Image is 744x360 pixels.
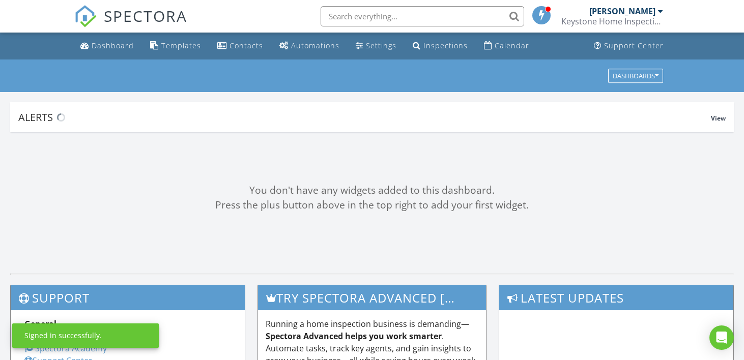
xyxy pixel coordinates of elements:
div: Dashboard [92,41,134,50]
strong: General [24,318,56,329]
span: SPECTORA [104,5,187,26]
a: Dashboard [76,37,138,55]
div: Inspections [423,41,468,50]
a: Settings [352,37,400,55]
a: Automations (Basic) [275,37,344,55]
a: Support Center [590,37,668,55]
div: Contacts [230,41,263,50]
span: View [711,114,726,123]
div: Open Intercom Messenger [709,325,734,350]
strong: Spectora Advanced helps you work smarter [266,331,442,342]
a: Inspections [409,37,472,55]
div: Automations [291,41,339,50]
button: Dashboards [608,69,663,83]
div: Templates [161,41,201,50]
div: Calendar [495,41,529,50]
div: Signed in successfully. [24,331,102,341]
div: [PERSON_NAME] [589,6,655,16]
div: You don't have any widgets added to this dashboard. [10,183,734,198]
h3: Latest Updates [499,285,733,310]
div: Dashboards [613,72,659,79]
a: SPECTORA [74,14,187,35]
a: Templates [146,37,205,55]
a: Spectora Academy [24,343,107,354]
h3: Support [11,285,245,310]
img: The Best Home Inspection Software - Spectora [74,5,97,27]
div: Keystone Home Inspections-MA [561,16,663,26]
a: Calendar [480,37,533,55]
div: Settings [366,41,396,50]
a: Contacts [213,37,267,55]
div: Press the plus button above in the top right to add your first widget. [10,198,734,213]
div: Alerts [18,110,711,124]
input: Search everything... [321,6,524,26]
h3: Try spectora advanced [DATE] [258,285,486,310]
div: Support Center [604,41,664,50]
